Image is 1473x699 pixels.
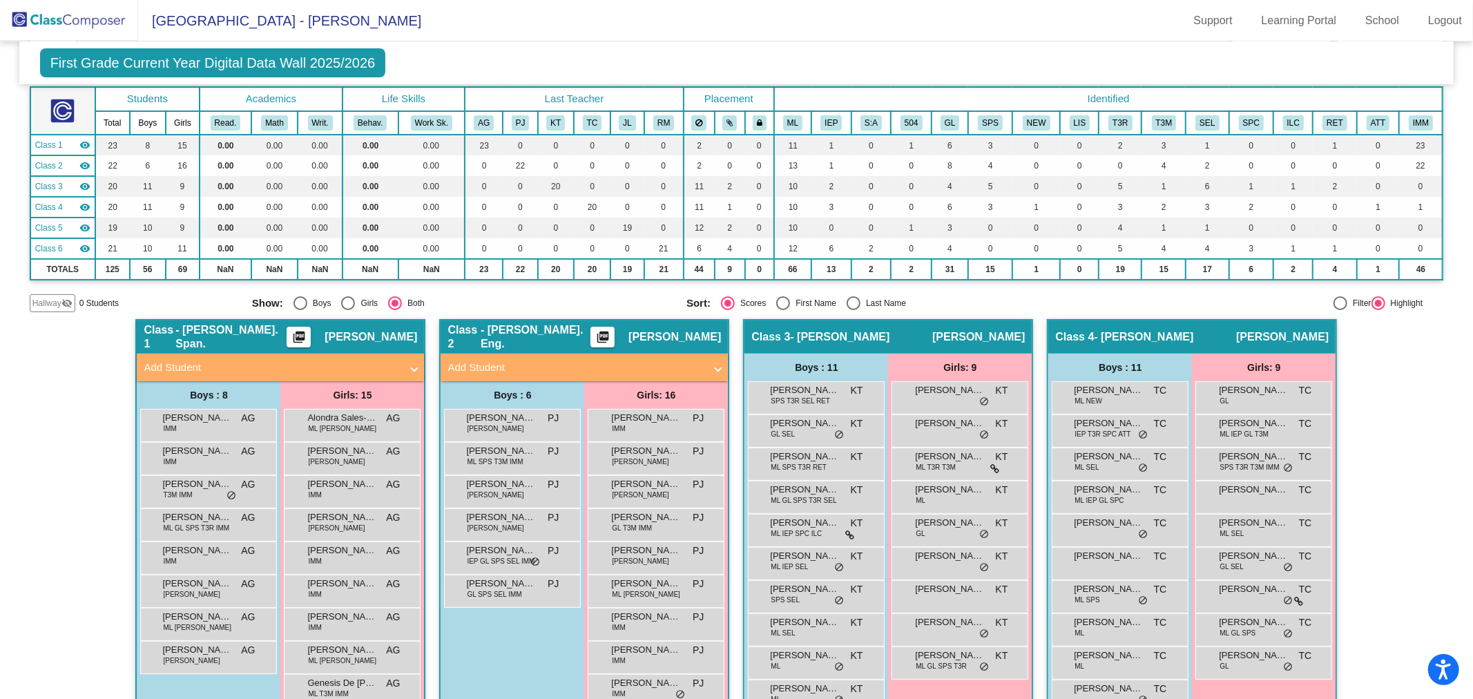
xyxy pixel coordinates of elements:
[298,155,343,176] td: 0.00
[932,176,968,197] td: 4
[1313,111,1357,135] th: Retained at some point, or was placed back at time of enrollment
[932,238,968,259] td: 4
[503,238,538,259] td: 0
[1099,111,1142,135] th: Tier 3 Supports in Reading
[200,197,251,218] td: 0.00
[298,197,343,218] td: 0.00
[1322,115,1347,131] button: RET
[1399,176,1443,197] td: 0
[343,259,398,280] td: NaN
[1060,238,1099,259] td: 0
[79,140,90,151] mat-icon: visibility
[968,135,1012,155] td: 3
[30,176,95,197] td: Krista Tennefoss - Tennefoss
[968,111,1012,135] th: SPST
[30,218,95,238] td: Jocelyn Lowe - Lowe
[891,238,932,259] td: 0
[932,218,968,238] td: 3
[684,176,715,197] td: 11
[745,155,774,176] td: 0
[1273,155,1313,176] td: 0
[610,218,644,238] td: 19
[1229,238,1274,259] td: 3
[715,135,745,155] td: 0
[200,259,251,280] td: NaN
[200,155,251,176] td: 0.00
[35,242,63,255] span: Class 6
[251,259,298,280] td: NaN
[932,135,968,155] td: 6
[1229,176,1274,197] td: 1
[811,111,851,135] th: Individualized Education Plan
[40,48,386,77] span: First Grade Current Year Digital Data Wall 2025/2026
[968,197,1012,218] td: 3
[644,111,684,135] th: Renae McCabe
[1186,218,1229,238] td: 1
[1142,238,1186,259] td: 4
[1012,197,1060,218] td: 1
[200,135,251,155] td: 0.00
[512,115,530,131] button: PJ
[144,360,401,376] mat-panel-title: Add Student
[1399,197,1443,218] td: 1
[891,218,932,238] td: 1
[1313,238,1357,259] td: 1
[1399,155,1443,176] td: 22
[35,139,63,151] span: Class 1
[851,155,892,176] td: 0
[715,197,745,218] td: 1
[465,238,503,259] td: 0
[1399,135,1443,155] td: 23
[1012,176,1060,197] td: 0
[1283,115,1304,131] button: ILC
[644,135,684,155] td: 0
[291,330,307,349] mat-icon: picture_as_pdf
[941,115,960,131] button: GL
[1313,218,1357,238] td: 0
[574,176,610,197] td: 0
[610,238,644,259] td: 0
[343,238,398,259] td: 0.00
[447,360,704,376] mat-panel-title: Add Student
[30,197,95,218] td: Tara Corson - Corson
[745,197,774,218] td: 0
[574,135,610,155] td: 0
[35,160,63,172] span: Class 2
[343,155,398,176] td: 0.00
[79,222,90,233] mat-icon: visibility
[35,222,63,234] span: Class 5
[130,259,166,280] td: 56
[1142,176,1186,197] td: 1
[1142,218,1186,238] td: 1
[745,238,774,259] td: 0
[35,180,63,193] span: Class 3
[851,238,892,259] td: 2
[1186,238,1229,259] td: 4
[1060,135,1099,155] td: 0
[398,155,465,176] td: 0.00
[287,327,311,347] button: Print Students Details
[343,218,398,238] td: 0.00
[774,155,811,176] td: 13
[1186,197,1229,218] td: 3
[251,238,298,259] td: 0.00
[343,176,398,197] td: 0.00
[200,238,251,259] td: 0.00
[398,238,465,259] td: 0.00
[715,155,745,176] td: 0
[774,176,811,197] td: 10
[968,176,1012,197] td: 5
[1060,155,1099,176] td: 0
[503,218,538,238] td: 0
[610,197,644,218] td: 0
[95,176,130,197] td: 20
[774,135,811,155] td: 11
[166,218,200,238] td: 9
[166,238,200,259] td: 11
[901,115,923,131] button: 504
[684,197,715,218] td: 11
[574,197,610,218] td: 20
[574,155,610,176] td: 0
[166,135,200,155] td: 15
[1142,155,1186,176] td: 4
